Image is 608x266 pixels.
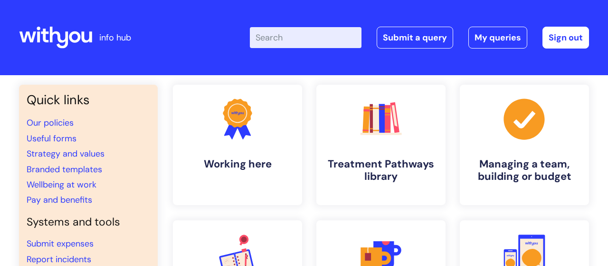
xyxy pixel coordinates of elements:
a: Strategy and values [27,148,104,159]
a: Our policies [27,117,74,128]
h3: Quick links [27,92,150,108]
p: info hub [99,30,131,45]
h4: Managing a team, building or budget [467,158,581,183]
a: Submit expenses [27,238,94,249]
a: Sign out [542,27,589,49]
a: Treatment Pathways library [316,85,446,205]
a: Pay and benefits [27,194,92,206]
a: Managing a team, building or budget [460,85,589,205]
h4: Systems and tools [27,216,150,229]
a: Branded templates [27,164,102,175]
h4: Treatment Pathways library [324,158,438,183]
div: | - [250,27,589,49]
a: Working here [173,85,302,205]
input: Search [250,27,361,48]
h4: Working here [180,158,294,170]
a: My queries [468,27,527,49]
a: Useful forms [27,133,76,144]
a: Wellbeing at work [27,179,96,190]
a: Submit a query [377,27,453,49]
